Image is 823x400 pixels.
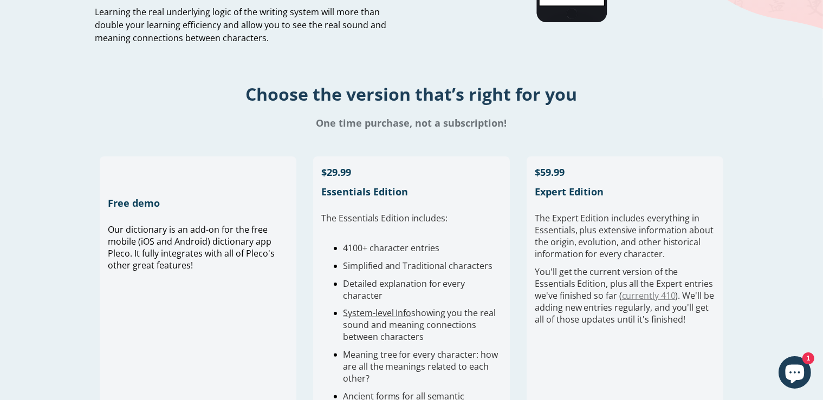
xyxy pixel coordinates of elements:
span: Simplified and Traditional characters [344,260,492,272]
span: verything in Essentials, plus extensive information about the origin, evolution, and other histor... [535,212,714,260]
span: showing you the real sound and meaning connections between characters [344,307,496,343]
span: $29.99 [322,166,352,179]
span: 4100+ character entries [344,242,439,254]
h1: Free demo [108,196,288,209]
h1: Essentials Edition [322,185,502,198]
span: The Expert Edition includes e [535,212,652,224]
span: Detailed explanation for every character [344,278,465,301]
inbox-online-store-chat: Shopify online store chat [775,356,814,391]
a: System-level Info [344,307,412,319]
a: currently 410 [622,290,676,301]
span: Meaning tree for every character: how are all the meanings related to each other? [344,349,498,384]
span: $59.99 [535,166,565,179]
span: You'll get the current version of the Essentials Edition, plus all the Expert entries we've finis... [535,266,714,325]
span: Learning the real underlying logic of the writing system will more than double your learning effi... [95,6,387,44]
span: The Essentials Edition includes: [322,212,448,224]
span: Our dictionary is an add-on for the free mobile (iOS and Android) dictionary app Pleco. It fully ... [108,224,275,271]
h1: Expert Edition [535,185,715,198]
